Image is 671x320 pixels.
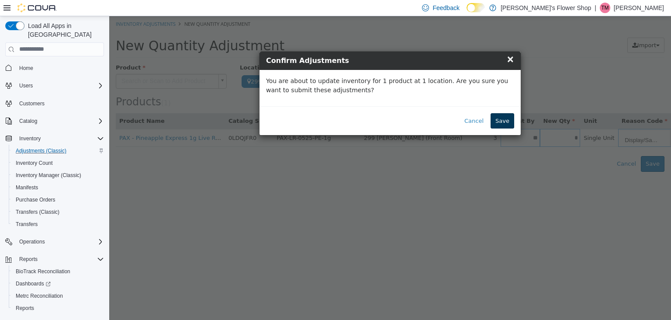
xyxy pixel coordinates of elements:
[601,3,609,13] span: TM
[501,3,591,13] p: [PERSON_NAME]'s Flower Shop
[16,80,104,91] span: Users
[2,236,107,248] button: Operations
[12,278,104,289] span: Dashboards
[19,256,38,263] span: Reports
[381,97,405,113] button: Save
[467,12,467,13] span: Dark Mode
[2,132,107,145] button: Inventory
[12,195,104,205] span: Purchase Orders
[16,147,66,154] span: Adjustments (Classic)
[614,3,664,13] p: [PERSON_NAME]
[12,266,74,277] a: BioTrack Reconciliation
[16,63,104,73] span: Home
[12,182,104,193] span: Manifests
[12,170,104,181] span: Inventory Manager (Classic)
[467,3,485,12] input: Dark Mode
[9,206,107,218] button: Transfers (Classic)
[12,291,66,301] a: Metrc Reconciliation
[12,195,59,205] a: Purchase Orders
[9,218,107,230] button: Transfers
[16,172,81,179] span: Inventory Manager (Classic)
[12,146,70,156] a: Adjustments (Classic)
[19,65,33,72] span: Home
[12,303,104,313] span: Reports
[9,278,107,290] a: Dashboards
[2,97,107,110] button: Customers
[432,3,459,12] span: Feedback
[350,97,379,113] button: Cancel
[17,3,57,12] img: Cova
[12,146,104,156] span: Adjustments (Classic)
[16,98,48,109] a: Customers
[12,303,38,313] a: Reports
[12,182,42,193] a: Manifests
[16,237,104,247] span: Operations
[19,135,41,142] span: Inventory
[16,196,55,203] span: Purchase Orders
[2,115,107,127] button: Catalog
[16,237,48,247] button: Operations
[24,21,104,39] span: Load All Apps in [GEOGRAPHIC_DATA]
[12,291,104,301] span: Metrc Reconciliation
[9,181,107,194] button: Manifests
[16,63,37,73] a: Home
[16,292,63,299] span: Metrc Reconciliation
[12,207,63,217] a: Transfers (Classic)
[9,157,107,169] button: Inventory Count
[9,265,107,278] button: BioTrack Reconciliation
[397,38,405,48] span: ×
[12,266,104,277] span: BioTrack Reconciliation
[12,158,56,168] a: Inventory Count
[9,290,107,302] button: Metrc Reconciliation
[19,100,45,107] span: Customers
[16,254,41,264] button: Reports
[16,209,59,216] span: Transfers (Classic)
[2,62,107,74] button: Home
[16,305,34,312] span: Reports
[19,238,45,245] span: Operations
[16,80,36,91] button: Users
[16,133,104,144] span: Inventory
[595,3,596,13] p: |
[12,219,104,230] span: Transfers
[16,98,104,109] span: Customers
[9,145,107,157] button: Adjustments (Classic)
[600,3,610,13] div: Thomas Morse
[19,118,37,125] span: Catalog
[16,221,38,228] span: Transfers
[16,116,41,126] button: Catalog
[2,80,107,92] button: Users
[12,207,104,217] span: Transfers (Classic)
[12,219,41,230] a: Transfers
[16,160,53,167] span: Inventory Count
[16,133,44,144] button: Inventory
[12,170,85,181] a: Inventory Manager (Classic)
[157,60,405,79] p: You are about to update inventory for 1 product at 1 location. Are you sure you want to submit th...
[16,280,51,287] span: Dashboards
[16,254,104,264] span: Reports
[16,268,70,275] span: BioTrack Reconciliation
[9,302,107,314] button: Reports
[2,253,107,265] button: Reports
[19,82,33,89] span: Users
[12,278,54,289] a: Dashboards
[9,194,107,206] button: Purchase Orders
[12,158,104,168] span: Inventory Count
[9,169,107,181] button: Inventory Manager (Classic)
[16,116,104,126] span: Catalog
[16,184,38,191] span: Manifests
[157,39,405,50] h4: Confirm Adjustments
